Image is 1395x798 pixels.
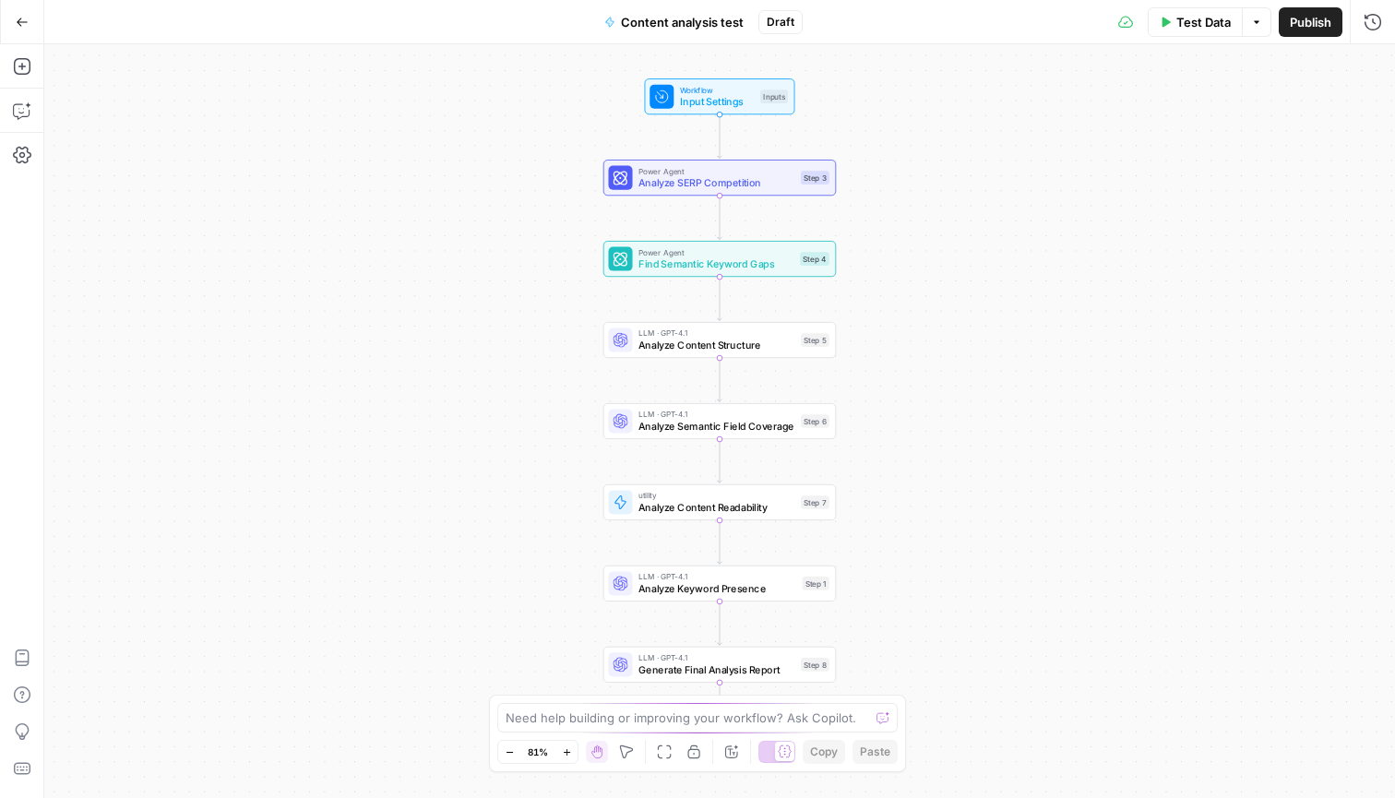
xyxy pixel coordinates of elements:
div: Step 8 [801,658,829,672]
button: Paste [852,740,898,764]
g: Edge from step_7 to step_1 [718,520,722,564]
g: Edge from step_5 to step_6 [718,358,722,401]
button: Copy [803,740,845,764]
span: Find Semantic Keyword Gaps [638,256,794,271]
div: LLM · GPT-4.1Analyze Semantic Field CoverageStep 6 [603,403,836,439]
g: Edge from step_1 to step_8 [718,601,722,645]
div: Power AgentAnalyze SERP CompetitionStep 3 [603,160,836,196]
div: LLM · GPT-4.1Analyze Keyword PresenceStep 1 [603,566,836,601]
button: Content analysis test [593,7,755,37]
span: Test Data [1176,13,1231,31]
span: Content analysis test [621,13,744,31]
button: Test Data [1148,7,1243,37]
g: Edge from step_3 to step_4 [718,196,722,239]
div: Inputs [760,89,788,103]
span: Analyze SERP Competition [638,175,794,190]
div: utilityAnalyze Content ReadabilityStep 7 [603,484,836,520]
div: Step 7 [801,495,829,509]
span: Input Settings [680,94,755,109]
span: Power Agent [638,165,794,177]
span: Analyze Keyword Presence [638,581,796,596]
g: Edge from step_6 to step_7 [718,439,722,482]
div: LLM · GPT-4.1Generate Final Analysis ReportStep 8 [603,647,836,683]
span: Publish [1290,13,1331,31]
button: Publish [1279,7,1342,37]
span: Analyze Semantic Field Coverage [638,419,794,434]
span: Analyze Content Structure [638,338,794,352]
div: Step 5 [801,333,829,347]
g: Edge from step_4 to step_5 [718,277,722,320]
span: Workflow [680,84,755,96]
span: 81% [528,744,548,759]
span: Analyze Content Readability [638,500,794,515]
span: LLM · GPT-4.1 [638,652,794,664]
span: LLM · GPT-4.1 [638,571,796,583]
span: Generate Final Analysis Report [638,662,794,677]
span: Draft [767,14,794,30]
div: Step 1 [803,577,829,590]
span: LLM · GPT-4.1 [638,328,794,339]
div: LLM · GPT-4.1Analyze Content StructureStep 5 [603,322,836,358]
div: Step 6 [801,414,829,428]
span: utility [638,490,794,502]
div: Step 4 [800,252,829,266]
span: LLM · GPT-4.1 [638,409,794,421]
span: Paste [860,744,890,760]
span: Power Agent [638,246,794,258]
g: Edge from start to step_3 [718,114,722,158]
span: Copy [810,744,838,760]
div: Step 3 [801,171,829,185]
div: Power AgentFind Semantic Keyword GapsStep 4 [603,241,836,277]
div: WorkflowInput SettingsInputs [603,78,836,114]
